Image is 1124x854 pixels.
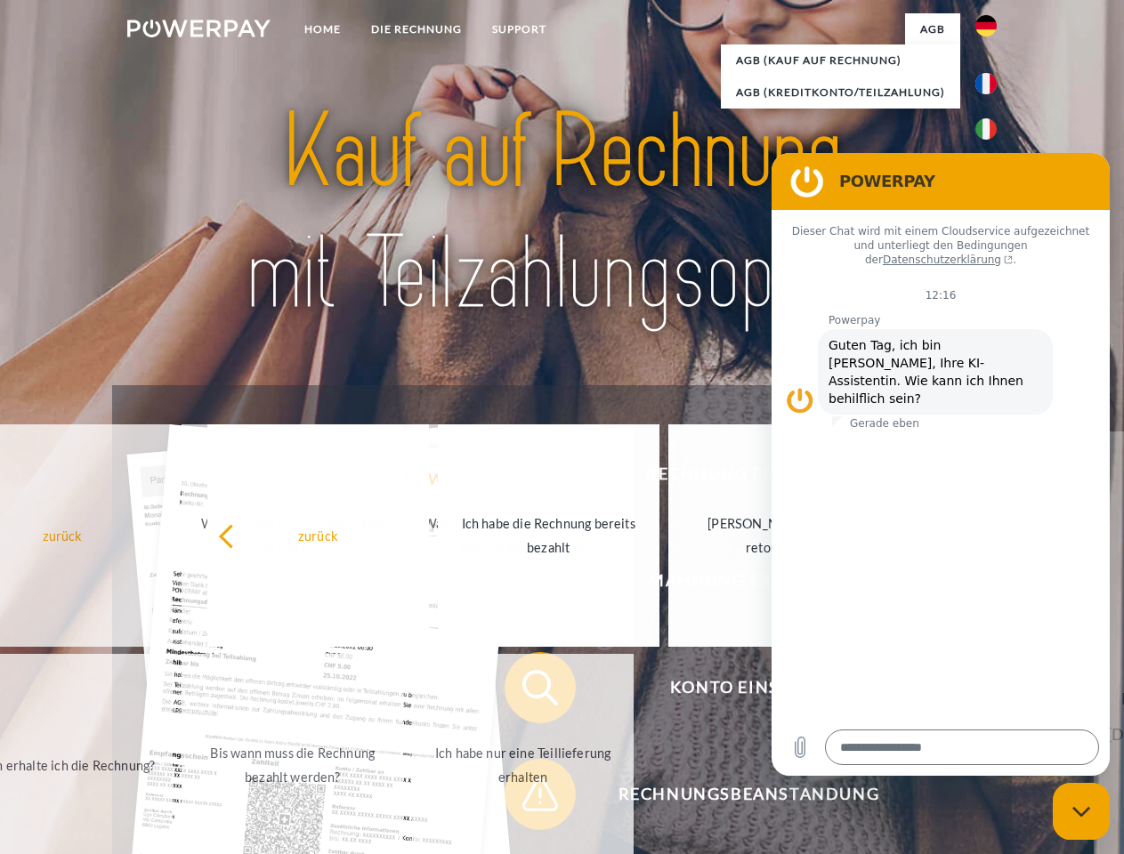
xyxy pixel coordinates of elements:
[975,15,997,36] img: de
[289,13,356,45] a: Home
[975,73,997,94] img: fr
[679,512,879,560] div: [PERSON_NAME] wurde retourniert
[975,118,997,140] img: it
[218,523,418,547] div: zurück
[356,13,477,45] a: DIE RECHNUNG
[477,13,562,45] a: SUPPORT
[505,652,967,723] button: Konto einsehen
[170,85,954,341] img: title-powerpay_de.svg
[530,652,966,723] span: Konto einsehen
[449,512,649,560] div: Ich habe die Rechnung bereits bezahlt
[127,20,271,37] img: logo-powerpay-white.svg
[905,13,960,45] a: agb
[423,741,623,789] div: Ich habe nur eine Teillieferung erhalten
[505,759,967,830] button: Rechnungsbeanstandung
[530,759,966,830] span: Rechnungsbeanstandung
[772,153,1110,776] iframe: Messaging-Fenster
[1053,783,1110,840] iframe: Schaltfläche zum Öffnen des Messaging-Fensters; Konversation läuft
[721,44,960,77] a: AGB (Kauf auf Rechnung)
[192,741,392,789] div: Bis wann muss die Rechnung bezahlt werden?
[721,77,960,109] a: AGB (Kreditkonto/Teilzahlung)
